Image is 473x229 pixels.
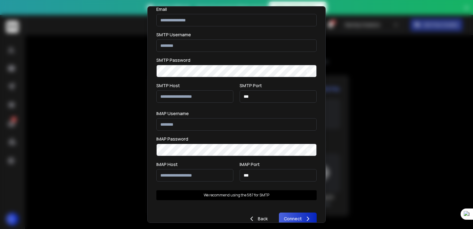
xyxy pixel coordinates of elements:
[279,213,317,225] button: Connect
[240,83,262,88] label: SMTP Port
[156,137,188,141] label: IMAP Password
[240,162,260,167] label: IMAP Port
[243,213,273,225] button: Back
[156,162,178,167] label: IMAP Host
[156,83,180,88] label: SMTP Host
[204,193,269,198] p: We recommend using the 587 for SMTP
[156,33,191,37] label: SMTP Username
[156,111,189,116] label: IMAP Username
[156,58,190,62] label: SMTP Password
[156,7,167,11] label: Email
